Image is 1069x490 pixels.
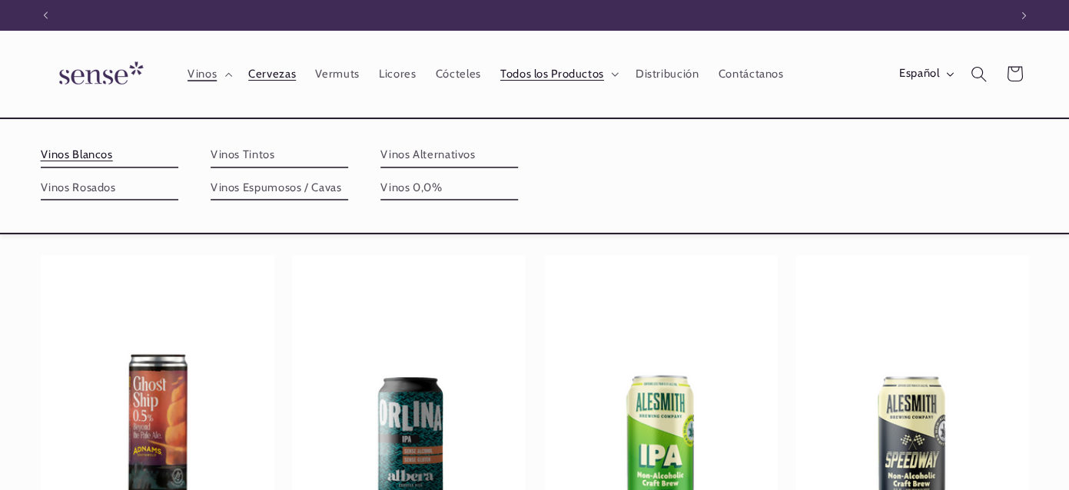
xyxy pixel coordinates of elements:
a: Sense [35,46,162,102]
a: Vermuts [306,57,370,91]
a: Cervezas [238,57,305,91]
summary: Búsqueda [961,56,996,91]
a: Vinos Blancos [41,143,178,167]
a: Vinos Tintos [211,143,348,167]
span: Cervezas [248,67,296,81]
summary: Todos los Productos [490,57,626,91]
img: Sense [41,52,156,96]
a: Vinos Espumosos / Cavas [211,176,348,200]
span: Español [899,65,939,82]
a: Cócteles [426,57,490,91]
span: Cócteles [436,67,481,81]
summary: Vinos [178,57,238,91]
span: Contáctanos [718,67,783,81]
button: Español [889,58,961,89]
a: Vinos Rosados [41,176,178,200]
span: Vermuts [315,67,359,81]
span: Vinos [188,67,217,81]
a: Contáctanos [709,57,793,91]
a: Vinos Alternativos [380,143,518,167]
a: Vinos 0,0% [380,176,518,200]
a: Distribución [626,57,709,91]
a: Licores [369,57,426,91]
span: Licores [379,67,416,81]
span: Distribución [636,67,699,81]
span: Todos los Productos [500,67,604,81]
